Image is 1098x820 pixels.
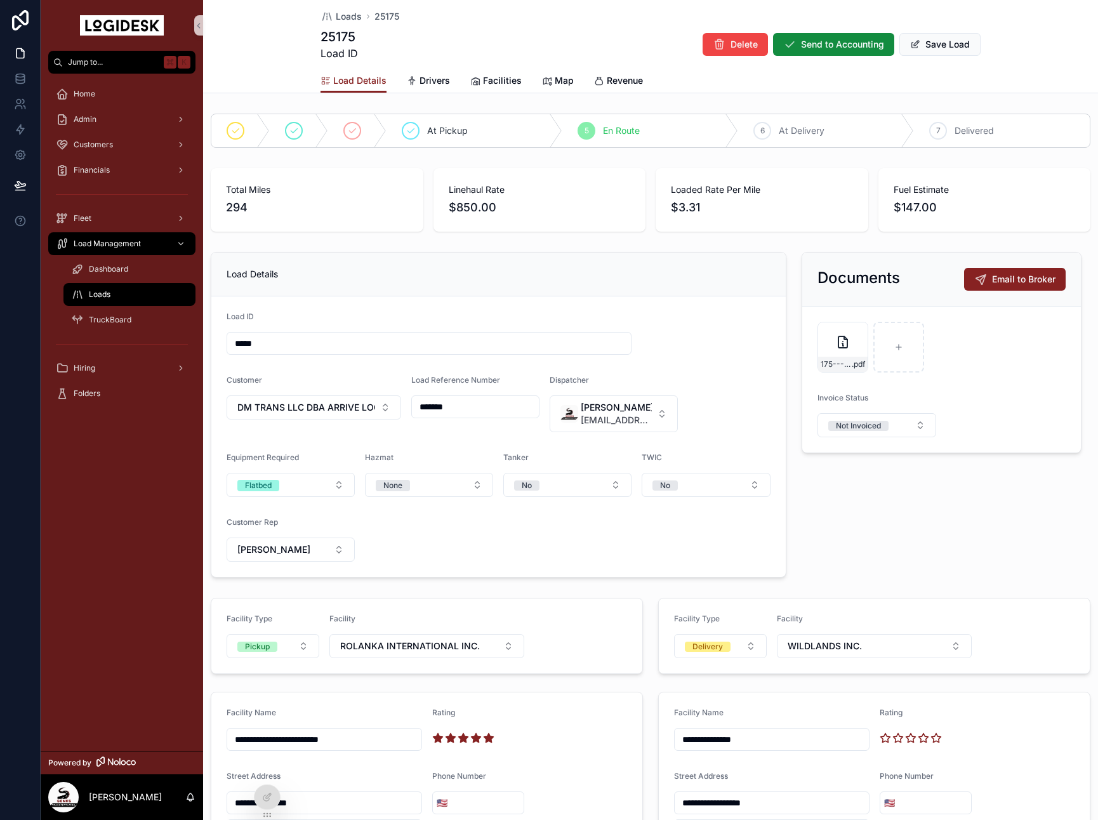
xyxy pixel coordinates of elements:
[581,414,652,427] span: [EMAIL_ADDRESS][DOMAIN_NAME]
[336,10,362,23] span: Loads
[483,74,522,87] span: Facilities
[227,708,276,717] span: Facility Name
[894,199,1076,216] span: $147.00
[365,473,493,497] button: Select Button
[80,15,164,36] img: App logo
[227,473,355,497] button: Select Button
[68,57,159,67] span: Jump to...
[936,126,941,136] span: 7
[48,159,195,182] a: Financials
[674,634,767,658] button: Select Button
[437,797,447,809] span: 🇺🇸
[227,395,401,420] button: Select Button
[420,74,450,87] span: Drivers
[852,359,865,369] span: .pdf
[821,359,852,369] span: 175---10-1-to-10-2---ARRIVE---850.00
[227,375,262,385] span: Customer
[880,791,899,814] button: Select Button
[880,771,934,781] span: Phone Number
[692,642,723,652] div: Delivery
[227,634,319,658] button: Select Button
[41,751,203,774] a: Powered by
[671,183,853,196] span: Loaded Rate Per Mile
[894,183,1076,196] span: Fuel Estimate
[674,771,728,781] span: Street Address
[731,38,758,51] span: Delete
[48,51,195,74] button: Jump to...K
[884,797,895,809] span: 🇺🇸
[48,758,91,768] span: Powered by
[48,357,195,380] a: Hiring
[227,771,281,781] span: Street Address
[432,771,486,781] span: Phone Number
[671,199,853,216] span: $3.31
[550,395,678,432] button: Select Button
[817,268,900,288] h2: Documents
[964,268,1066,291] button: Email to Broker
[607,74,643,87] span: Revenue
[89,289,110,300] span: Loads
[227,453,299,462] span: Equipment Required
[89,315,131,325] span: TruckBoard
[74,114,96,124] span: Admin
[74,140,113,150] span: Customers
[227,517,278,527] span: Customer Rep
[226,183,408,196] span: Total Miles
[555,74,574,87] span: Map
[432,708,455,717] span: Rating
[89,791,162,803] p: [PERSON_NAME]
[817,413,937,437] button: Select Button
[374,10,399,23] a: 25175
[333,74,387,87] span: Load Details
[779,124,824,137] span: At Delivery
[63,308,195,331] a: TruckBoard
[329,634,525,658] button: Select Button
[365,453,394,462] span: Hazmat
[594,69,643,95] a: Revenue
[449,199,631,216] span: $850.00
[788,640,862,652] span: WILDLANDS INC.
[48,232,195,255] a: Load Management
[329,614,355,623] span: Facility
[585,126,589,136] span: 5
[503,453,529,462] span: Tanker
[63,258,195,281] a: Dashboard
[470,69,522,95] a: Facilities
[383,480,402,491] div: None
[74,165,110,175] span: Financials
[321,69,387,93] a: Load Details
[760,126,765,136] span: 6
[642,473,770,497] button: Select Button
[74,363,95,373] span: Hiring
[179,57,189,67] span: K
[48,382,195,405] a: Folders
[340,640,480,652] span: ROLANKA INTERNATIONAL INC.
[321,10,362,23] a: Loads
[227,312,254,321] span: Load ID
[89,264,128,274] span: Dashboard
[777,614,803,623] span: Facility
[48,133,195,156] a: Customers
[227,268,278,279] span: Load Details
[226,199,408,216] span: 294
[773,33,894,56] button: Send to Accounting
[321,28,358,46] h1: 25175
[411,375,500,385] span: Load Reference Number
[227,614,272,623] span: Facility Type
[550,375,589,385] span: Dispatcher
[642,453,662,462] span: TWIC
[449,183,631,196] span: Linehaul Rate
[836,421,881,431] div: Not Invoiced
[899,33,981,56] button: Save Load
[245,480,272,491] div: Flatbed
[227,538,355,562] button: Select Button
[703,33,768,56] button: Delete
[245,642,270,652] div: Pickup
[992,273,1055,286] span: Email to Broker
[817,393,868,402] span: Invoice Status
[581,401,652,414] span: [PERSON_NAME]
[603,124,640,137] span: En Route
[955,124,994,137] span: Delivered
[237,401,375,414] span: DM TRANS LLC DBA ARRIVE LOGISTICS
